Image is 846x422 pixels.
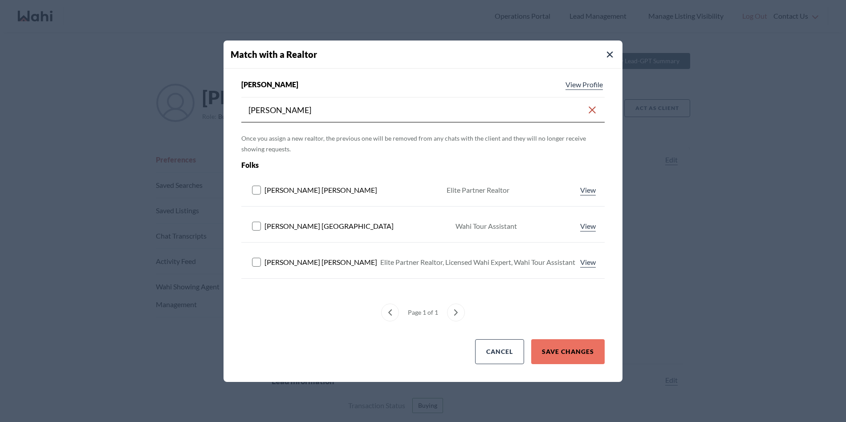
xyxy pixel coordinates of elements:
div: Page 1 of 1 [404,304,442,321]
div: Wahi Tour Assistant [456,221,517,231]
button: previous page [381,304,399,321]
button: Cancel [475,339,524,364]
span: [PERSON_NAME] [PERSON_NAME] [264,257,377,268]
a: View profile [564,79,605,90]
span: [PERSON_NAME] [241,79,298,90]
div: Elite Partner Realtor, Licensed Wahi Expert, Wahi Tour Assistant [380,257,575,268]
span: [PERSON_NAME] [GEOGRAPHIC_DATA] [264,221,394,231]
h4: Match with a Realtor [231,48,622,61]
a: View profile [578,185,598,195]
button: Save Changes [531,339,605,364]
input: Search input [248,102,587,118]
button: next page [447,304,465,321]
p: Once you assign a new realtor, the previous one will be removed from any chats with the client an... [241,133,605,154]
a: View profile [578,221,598,231]
span: [PERSON_NAME] [PERSON_NAME] [264,185,377,195]
div: Folks [241,160,532,170]
div: Elite Partner Realtor [447,185,509,195]
button: Close Modal [605,49,615,60]
button: Clear search [587,102,598,118]
nav: Match with an agent menu pagination [241,304,605,321]
a: View profile [578,257,598,268]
